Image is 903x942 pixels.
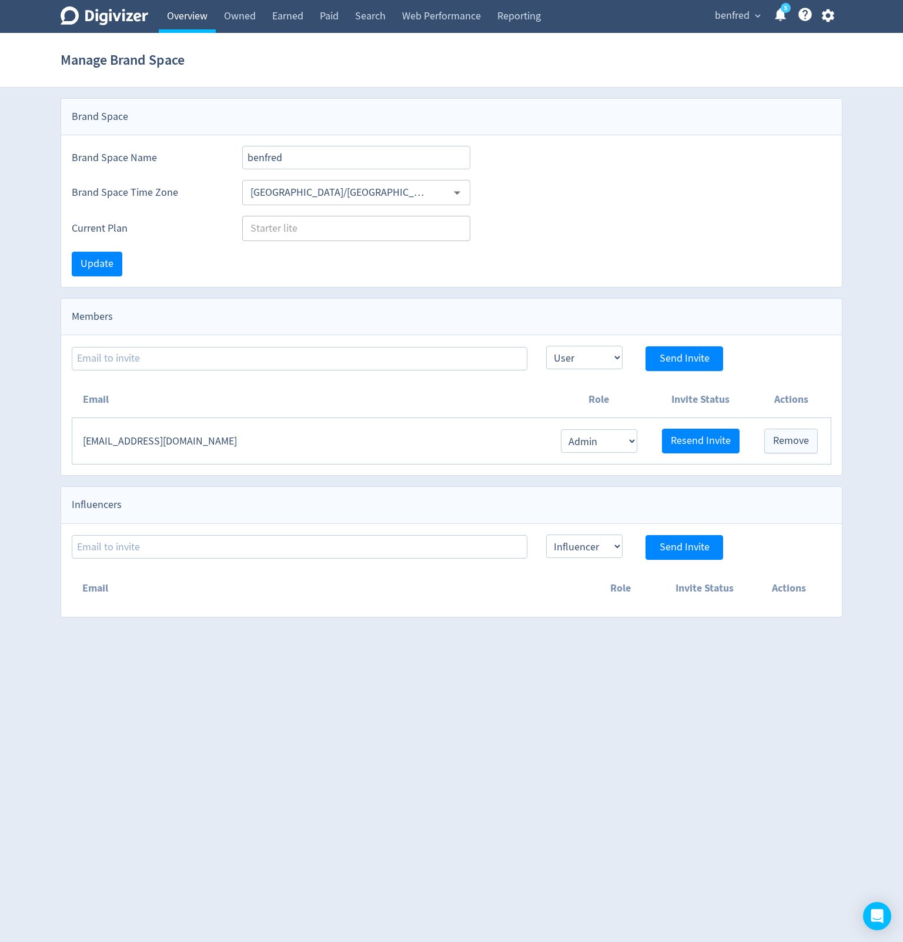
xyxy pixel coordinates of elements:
[448,183,466,202] button: Open
[72,347,527,370] input: Email to invite
[81,259,113,269] span: Update
[660,353,710,364] span: Send Invite
[61,487,842,523] div: Influencers
[72,418,549,465] td: [EMAIL_ADDRESS][DOMAIN_NAME]
[781,3,791,13] a: 5
[72,221,223,236] label: Current Plan
[747,570,831,606] th: Actions
[61,299,842,335] div: Members
[72,382,549,418] th: Email
[61,41,185,79] h1: Manage Brand Space
[764,429,818,453] button: Remove
[784,4,787,12] text: 5
[650,382,752,418] th: Invite Status
[72,151,223,165] label: Brand Space Name
[646,535,723,560] button: Send Invite
[863,902,891,930] div: Open Intercom Messenger
[61,99,842,135] div: Brand Space
[72,535,527,559] input: Email to invite
[663,570,747,606] th: Invite Status
[773,436,809,446] span: Remove
[646,346,723,371] button: Send Invite
[752,11,763,21] span: expand_more
[72,252,122,276] button: Update
[751,382,831,418] th: Actions
[549,382,650,418] th: Role
[72,185,223,200] label: Brand Space Time Zone
[715,6,750,25] span: benfred
[662,429,740,453] button: Resend Invite
[246,183,432,202] input: Select Timezone
[242,146,470,169] input: Brand Space
[578,570,663,606] th: Role
[711,6,764,25] button: benfred
[660,542,710,553] span: Send Invite
[671,436,731,446] span: Resend Invite
[72,570,578,606] th: Email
